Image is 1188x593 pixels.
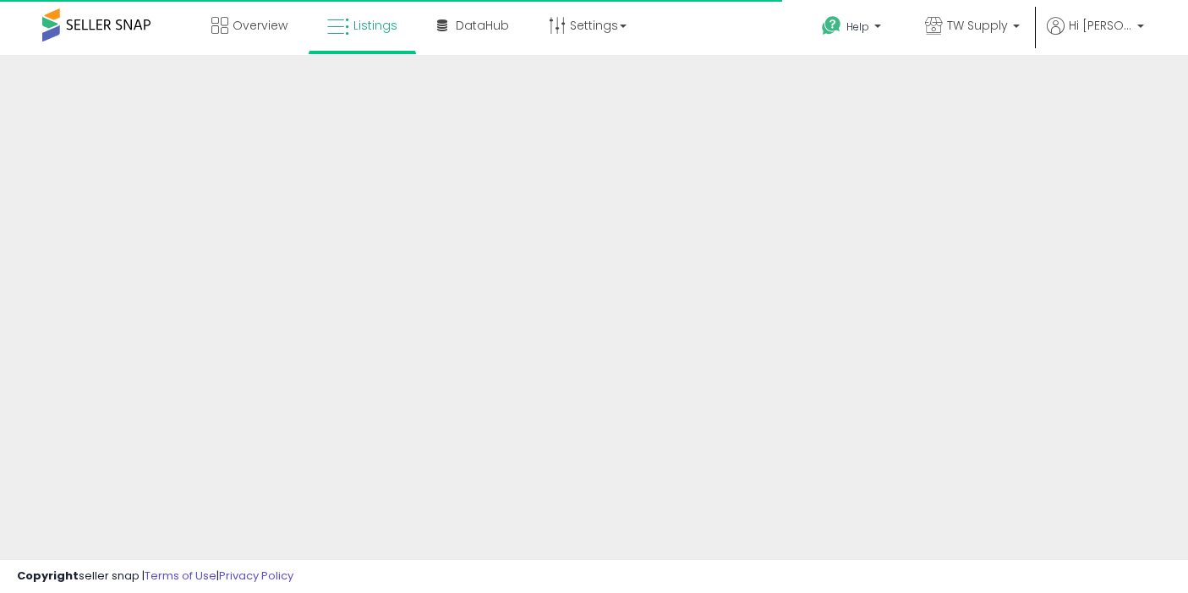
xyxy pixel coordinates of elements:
[1047,17,1144,55] a: Hi [PERSON_NAME]
[1069,17,1132,34] span: Hi [PERSON_NAME]
[17,568,293,585] div: seller snap | |
[456,17,509,34] span: DataHub
[846,19,869,34] span: Help
[219,568,293,584] a: Privacy Policy
[808,3,898,55] a: Help
[947,17,1008,34] span: TW Supply
[17,568,79,584] strong: Copyright
[821,15,842,36] i: Get Help
[145,568,216,584] a: Terms of Use
[353,17,397,34] span: Listings
[233,17,287,34] span: Overview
